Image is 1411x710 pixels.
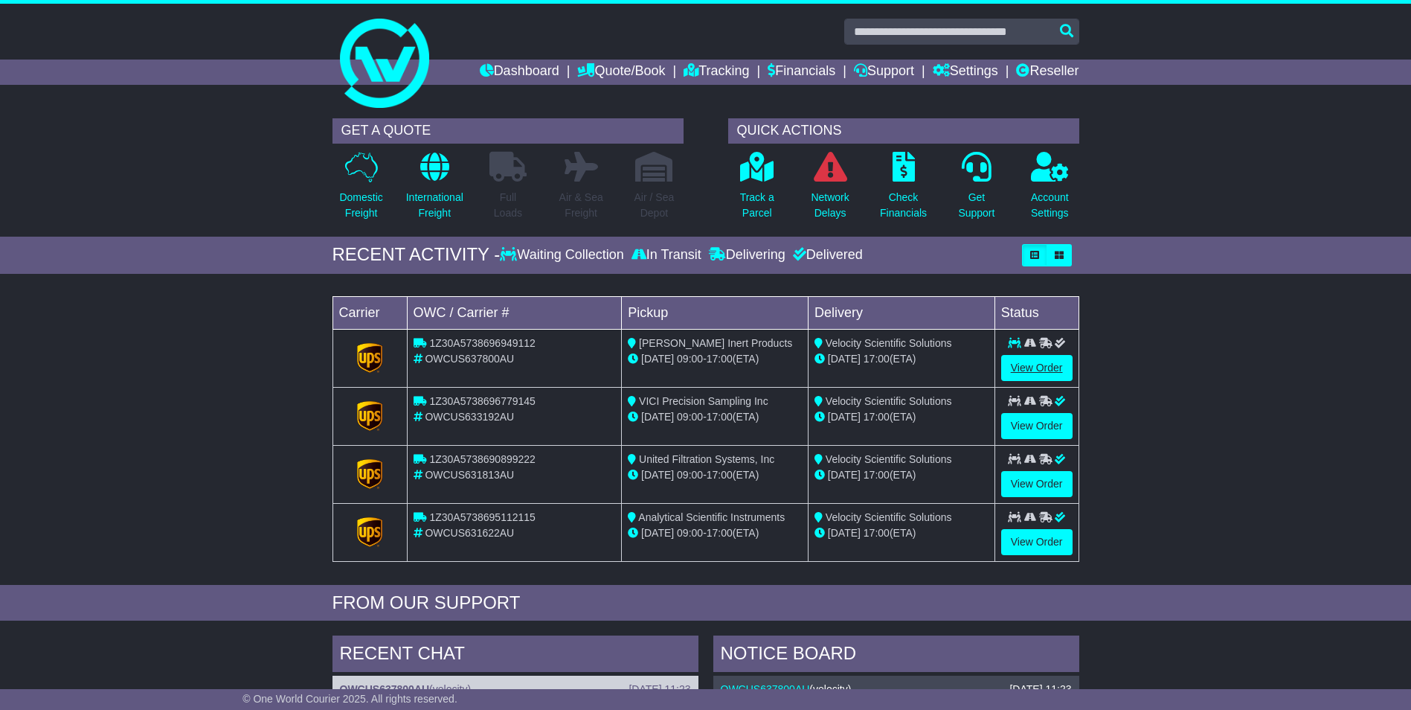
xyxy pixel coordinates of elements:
span: 09:00 [677,469,703,481]
span: 17:00 [707,411,733,423]
div: - (ETA) [628,351,802,367]
a: Financials [768,60,835,85]
div: ( ) [721,683,1072,696]
div: NOTICE BOARD [713,636,1079,676]
div: [DATE] 11:23 [1009,683,1071,696]
div: ( ) [340,683,691,696]
span: [DATE] [641,411,674,423]
span: 09:00 [677,353,703,365]
td: Status [994,296,1079,329]
span: VICI Precision Sampling Inc [639,395,768,407]
span: OWCUS637800AU [425,353,514,365]
div: Delivered [789,247,863,263]
a: Support [854,60,914,85]
a: Settings [933,60,998,85]
span: 1Z30A5738690899222 [429,453,535,465]
a: Tracking [684,60,749,85]
div: FROM OUR SUPPORT [332,592,1079,614]
span: 1Z30A5738695112115 [429,511,535,523]
p: Air / Sea Depot [634,190,675,221]
a: OWCUS637800AU [721,683,810,695]
span: [DATE] [828,353,861,365]
div: RECENT CHAT [332,636,698,676]
span: 17:00 [707,527,733,539]
span: [DATE] [828,527,861,539]
span: 17:00 [864,527,890,539]
p: Domestic Freight [339,190,382,221]
span: United Filtration Systems, Inc [639,453,774,465]
span: 09:00 [677,411,703,423]
td: Carrier [332,296,407,329]
div: (ETA) [814,351,989,367]
p: Check Financials [880,190,927,221]
span: velocity [813,683,848,695]
span: 17:00 [707,353,733,365]
div: - (ETA) [628,409,802,425]
td: Delivery [808,296,994,329]
span: 1Z30A5738696779145 [429,395,535,407]
a: AccountSettings [1030,151,1070,229]
a: OWCUS637800AU [340,683,430,695]
img: GetCarrierServiceLogo [357,343,382,373]
span: [DATE] [641,469,674,481]
a: Quote/Book [577,60,665,85]
p: Track a Parcel [740,190,774,221]
a: GetSupport [957,151,995,229]
span: Velocity Scientific Solutions [826,453,952,465]
span: [DATE] [828,411,861,423]
span: Velocity Scientific Solutions [826,395,952,407]
span: 17:00 [707,469,733,481]
div: Waiting Collection [500,247,627,263]
a: View Order [1001,413,1073,439]
a: Dashboard [480,60,559,85]
span: 1Z30A5738696949112 [429,337,535,349]
div: GET A QUOTE [332,118,684,144]
span: [DATE] [641,527,674,539]
img: GetCarrierServiceLogo [357,401,382,431]
span: 17:00 [864,411,890,423]
span: [DATE] [641,353,674,365]
div: In Transit [628,247,705,263]
td: Pickup [622,296,809,329]
span: 17:00 [864,353,890,365]
a: DomesticFreight [338,151,383,229]
span: Velocity Scientific Solutions [826,511,952,523]
span: 17:00 [864,469,890,481]
div: [DATE] 11:23 [629,683,690,696]
span: OWCUS631622AU [425,527,514,539]
p: Account Settings [1031,190,1069,221]
span: Analytical Scientific Instruments [638,511,785,523]
img: GetCarrierServiceLogo [357,517,382,547]
span: OWCUS631813AU [425,469,514,481]
div: RECENT ACTIVITY - [332,244,501,266]
a: CheckFinancials [879,151,928,229]
a: InternationalFreight [405,151,464,229]
p: Get Support [958,190,994,221]
span: OWCUS633192AU [425,411,514,423]
img: GetCarrierServiceLogo [357,459,382,489]
a: View Order [1001,471,1073,497]
a: Reseller [1016,60,1079,85]
span: © One World Courier 2025. All rights reserved. [242,693,457,705]
a: View Order [1001,529,1073,555]
a: View Order [1001,355,1073,381]
span: [PERSON_NAME] Inert Products [639,337,792,349]
div: QUICK ACTIONS [728,118,1079,144]
span: velocity [433,683,468,695]
div: - (ETA) [628,525,802,541]
span: [DATE] [828,469,861,481]
div: - (ETA) [628,467,802,483]
a: NetworkDelays [810,151,849,229]
p: Full Loads [489,190,527,221]
a: Track aParcel [739,151,775,229]
td: OWC / Carrier # [407,296,622,329]
div: Delivering [705,247,789,263]
p: Air & Sea Freight [559,190,603,221]
span: Velocity Scientific Solutions [826,337,952,349]
div: (ETA) [814,467,989,483]
p: International Freight [406,190,463,221]
p: Network Delays [811,190,849,221]
div: (ETA) [814,409,989,425]
span: 09:00 [677,527,703,539]
div: (ETA) [814,525,989,541]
